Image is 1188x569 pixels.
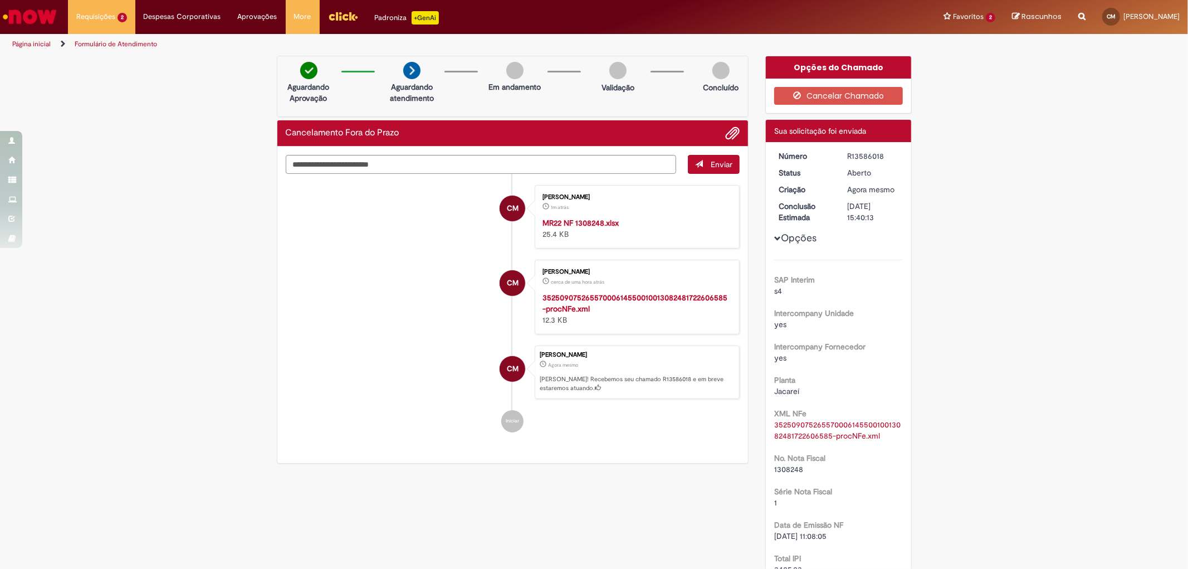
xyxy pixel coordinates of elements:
[953,11,984,22] span: Favoritos
[75,40,157,48] a: Formulário de Atendimento
[766,56,911,79] div: Opções do Chamado
[1,6,58,28] img: ServiceNow
[774,319,786,329] span: yes
[294,11,311,22] span: More
[847,201,899,223] div: [DATE] 15:40:13
[774,375,795,385] b: Planta
[282,81,336,104] p: Aguardando Aprovação
[609,62,627,79] img: img-circle-grey.png
[774,420,901,441] a: Download de 35250907526557000614550010013082481722606585-procNFe.xml
[542,194,728,201] div: [PERSON_NAME]
[286,346,740,399] li: Cecilia Maria De Moura
[286,174,740,444] ul: Histórico de tíquete
[711,159,732,169] span: Enviar
[774,286,782,296] span: s4
[300,62,317,79] img: check-circle-green.png
[847,184,899,195] div: 01/10/2025 13:40:10
[12,40,51,48] a: Página inicial
[774,487,832,497] b: Série Nota Fiscal
[403,62,421,79] img: arrow-next.png
[542,218,619,228] a: MR22 NF 1308248.xlsx
[774,126,866,136] span: Sua solicitação foi enviada
[774,498,777,508] span: 1
[1123,12,1180,21] span: [PERSON_NAME]
[412,11,439,25] p: +GenAi
[770,167,839,178] dt: Status
[774,453,825,463] b: No. Nota Fiscal
[847,150,899,162] div: R13586018
[602,82,634,93] p: Validação
[144,11,221,22] span: Despesas Corporativas
[542,217,728,240] div: 25.4 KB
[500,196,525,221] div: Cecilia Maria De Moura
[774,464,803,474] span: 1308248
[774,553,801,563] b: Total IPI
[847,184,894,194] span: Agora mesmo
[1021,11,1062,22] span: Rascunhos
[551,279,604,285] time: 01/10/2025 12:55:04
[548,362,578,368] span: Agora mesmo
[286,155,677,174] textarea: Digite sua mensagem aqui...
[540,375,734,392] p: [PERSON_NAME]! Recebemos seu chamado R13586018 e em breve estaremos atuando.
[540,352,734,358] div: [PERSON_NAME]
[774,386,799,396] span: Jacareí
[703,82,739,93] p: Concluído
[506,62,524,79] img: img-circle-grey.png
[774,408,806,419] b: XML NFe
[8,34,784,55] ul: Trilhas de página
[774,531,827,541] span: [DATE] 11:08:05
[488,81,541,93] p: Em andamento
[238,11,277,22] span: Aprovações
[548,362,578,368] time: 01/10/2025 13:40:10
[774,308,854,318] b: Intercompany Unidade
[774,520,843,530] b: Data de Emissão NF
[507,356,519,382] span: CM
[1012,12,1062,22] a: Rascunhos
[551,204,569,211] span: 1m atrás
[551,279,604,285] span: cerca de uma hora atrás
[551,204,569,211] time: 01/10/2025 13:39:55
[542,292,728,325] div: 12.3 KB
[542,269,728,275] div: [PERSON_NAME]
[500,270,525,296] div: Cecilia Maria De Moura
[688,155,740,174] button: Enviar
[1107,13,1116,20] span: CM
[774,275,815,285] b: SAP Interim
[774,342,866,352] b: Intercompany Fornecedor
[500,356,525,382] div: Cecilia Maria De Moura
[328,8,358,25] img: click_logo_yellow_360x200.png
[286,128,399,138] h2: Cancelamento Fora do Prazo Histórico de tíquete
[986,13,995,22] span: 2
[770,201,839,223] dt: Conclusão Estimada
[375,11,439,25] div: Padroniza
[774,353,786,363] span: yes
[725,126,740,140] button: Adicionar anexos
[770,150,839,162] dt: Número
[385,81,439,104] p: Aguardando atendimento
[712,62,730,79] img: img-circle-grey.png
[76,11,115,22] span: Requisições
[847,167,899,178] div: Aberto
[774,87,903,105] button: Cancelar Chamado
[507,195,519,222] span: CM
[770,184,839,195] dt: Criação
[118,13,127,22] span: 2
[507,270,519,296] span: CM
[542,293,727,314] a: 35250907526557000614550010013082481722606585-procNFe.xml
